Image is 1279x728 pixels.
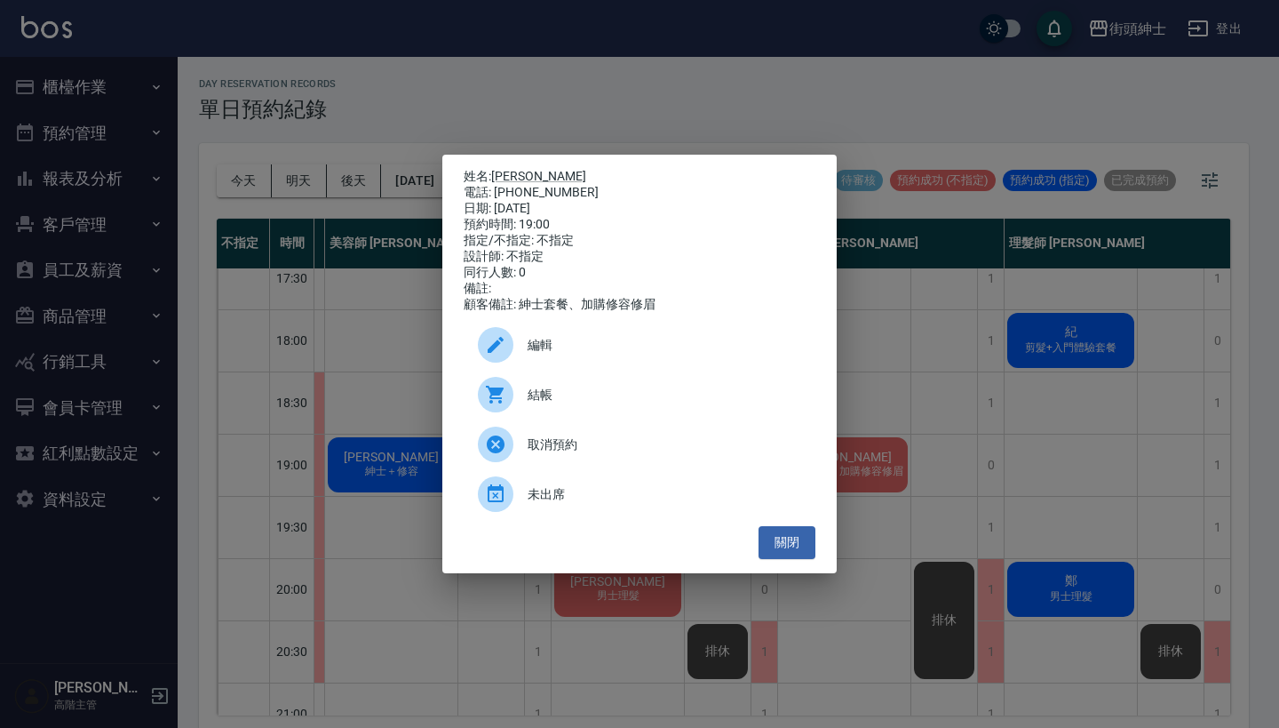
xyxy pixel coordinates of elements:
div: 顧客備註: 紳士套餐、加購修容修眉 [464,297,815,313]
a: 結帳 [464,370,815,420]
div: 預約時間: 19:00 [464,217,815,233]
span: 取消預約 [528,436,801,454]
span: 編輯 [528,336,801,355]
div: 備註: [464,281,815,297]
div: 未出席 [464,469,815,519]
div: 設計師: 不指定 [464,249,815,265]
span: 結帳 [528,386,801,404]
div: 同行人數: 0 [464,265,815,281]
a: [PERSON_NAME] [491,169,586,183]
div: 編輯 [464,320,815,370]
div: 取消預約 [464,420,815,469]
p: 姓名: [464,169,815,185]
div: 日期: [DATE] [464,201,815,217]
div: 電話: [PHONE_NUMBER] [464,185,815,201]
button: 關閉 [759,526,815,559]
span: 未出席 [528,485,801,504]
div: 指定/不指定: 不指定 [464,233,815,249]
